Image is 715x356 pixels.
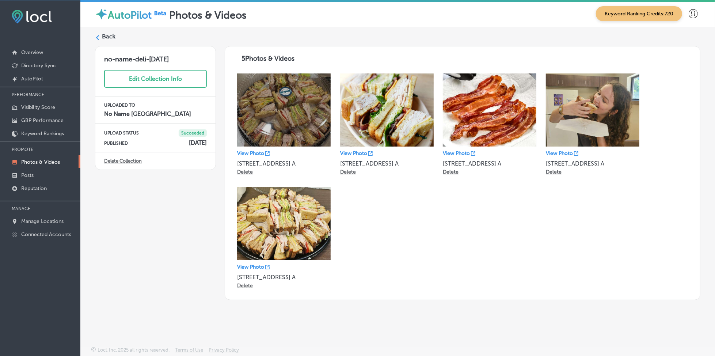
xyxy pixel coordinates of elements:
p: [STREET_ADDRESS] A [340,160,434,167]
p: View Photo [237,150,264,156]
p: Reputation [21,185,47,192]
p: Delete [237,283,253,289]
img: Beta [152,9,169,17]
img: Collection thumbnail [443,73,536,147]
span: 5 Photos & Videos [242,54,295,63]
label: AutoPilot [108,9,152,21]
p: GBP Performance [21,117,64,124]
span: Succeeded [179,129,207,137]
p: Delete [237,169,253,175]
p: [STREET_ADDRESS] A [443,160,536,167]
button: Edit Collection Info [104,70,207,88]
a: View Photo [340,150,373,156]
h4: No Name [GEOGRAPHIC_DATA] [104,110,207,117]
a: View Photo [237,264,270,270]
p: PUBLISHED [104,141,128,146]
p: Photos & Videos [21,159,60,165]
p: View Photo [237,264,264,270]
p: AutoPilot [21,76,43,82]
img: autopilot-icon [95,8,108,20]
p: View Photo [546,150,573,156]
p: [STREET_ADDRESS] A [237,160,331,167]
p: UPLOADED TO [104,103,207,108]
p: Connected Accounts [21,231,71,238]
a: Delete Collection [104,158,142,164]
label: Photos & Videos [169,9,247,21]
p: Posts [21,172,34,178]
img: fda3e92497d09a02dc62c9cd864e3231.png [12,10,52,23]
a: View Photo [443,150,475,156]
p: Keyword Rankings [21,130,64,137]
p: Delete [340,169,356,175]
p: View Photo [340,150,367,156]
p: Locl, Inc. 2025 all rights reserved. [98,347,170,353]
span: Keyword Ranking Credits: 720 [596,6,682,21]
p: Directory Sync [21,63,56,69]
p: Visibility Score [21,104,55,110]
p: [STREET_ADDRESS] A [237,274,331,281]
img: Collection thumbnail [546,73,639,147]
p: View Photo [443,150,470,156]
a: View Photo [546,150,578,156]
h3: no-name-deli-[DATE] [95,46,216,63]
p: Delete [546,169,562,175]
p: [STREET_ADDRESS] A [546,160,639,167]
img: Collection thumbnail [340,73,434,147]
label: Back [102,33,115,41]
p: UPLOAD STATUS [104,130,139,136]
p: Manage Locations [21,218,64,224]
p: Delete [443,169,459,175]
img: Collection thumbnail [237,187,331,260]
a: View Photo [237,150,270,156]
img: Collection thumbnail [237,73,331,147]
h4: [DATE] [189,139,207,146]
p: Overview [21,49,43,56]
